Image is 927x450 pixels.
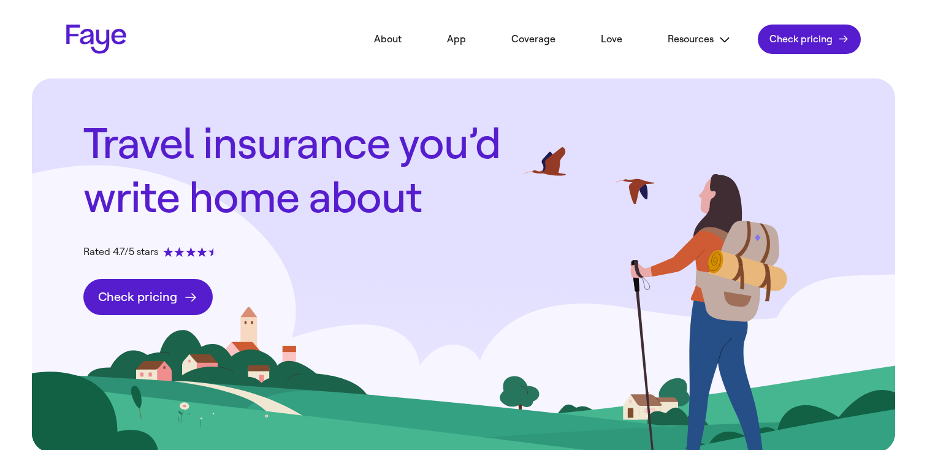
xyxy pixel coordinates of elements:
span: Check pricing [769,33,833,45]
a: Check pricing [758,25,861,54]
span: Check pricing [98,289,177,305]
a: Check pricing [83,279,213,315]
a: Love [582,26,641,53]
a: About [356,26,420,53]
h1: Travel insurance you’d write home about [83,118,525,225]
a: Faye Logo [66,25,126,54]
a: App [429,26,484,53]
a: Coverage [493,26,574,53]
button: Resources [649,26,749,53]
div: Rated 4.7/5 stars [83,245,218,259]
